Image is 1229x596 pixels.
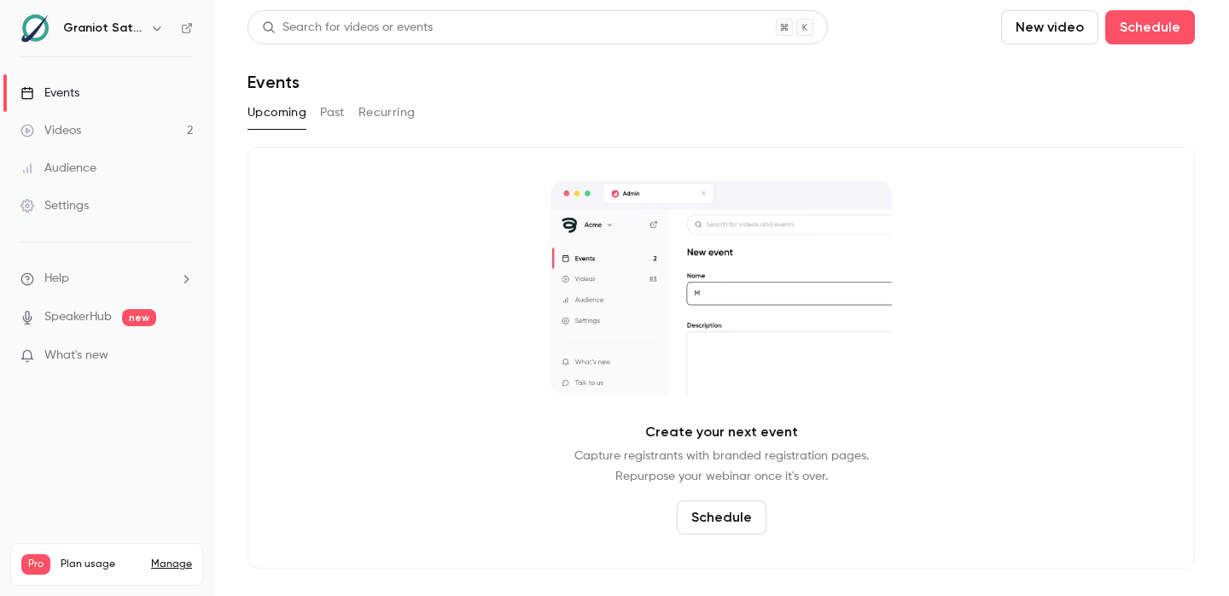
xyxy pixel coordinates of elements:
[1105,10,1195,44] button: Schedule
[645,422,798,442] p: Create your next event
[1001,10,1098,44] button: New video
[63,20,143,37] h6: Graniot Satellite Technologies SL
[574,446,869,487] p: Capture registrants with branded registration pages. Repurpose your webinar once it's over.
[20,197,89,214] div: Settings
[677,500,766,535] button: Schedule
[320,99,345,126] button: Past
[262,19,433,37] div: Search for videos or events
[20,270,193,288] li: help-dropdown-opener
[358,99,416,126] button: Recurring
[248,72,300,92] h1: Events
[21,15,49,42] img: Graniot Satellite Technologies SL
[248,99,306,126] button: Upcoming
[20,160,96,177] div: Audience
[20,122,81,139] div: Videos
[21,554,50,575] span: Pro
[44,308,112,326] a: SpeakerHub
[151,558,192,571] a: Manage
[61,558,141,571] span: Plan usage
[122,309,156,326] span: new
[20,85,79,102] div: Events
[44,270,69,288] span: Help
[44,347,108,365] span: What's new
